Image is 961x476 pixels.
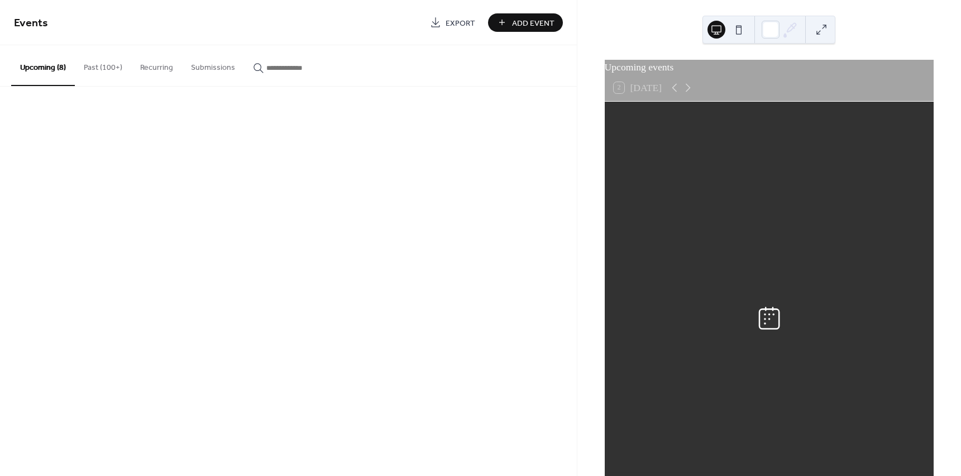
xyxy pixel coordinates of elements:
span: Export [446,17,475,29]
div: Upcoming events [605,60,934,74]
button: Upcoming (8) [11,45,75,86]
button: Recurring [131,45,182,85]
span: Events [14,12,48,34]
span: Add Event [512,17,554,29]
button: Add Event [488,13,563,32]
button: Submissions [182,45,244,85]
button: Past (100+) [75,45,131,85]
a: Export [422,13,484,32]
